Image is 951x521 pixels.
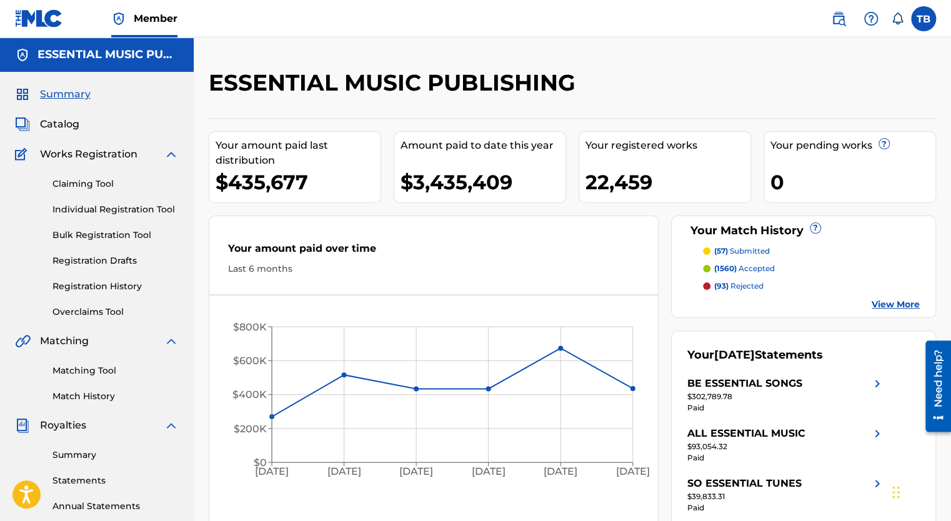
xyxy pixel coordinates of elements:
[52,474,179,487] a: Statements
[687,426,805,441] div: ALL ESSENTIAL MUSIC
[870,426,885,441] img: right chevron icon
[37,47,179,62] h5: ESSENTIAL MUSIC PUBLISHING
[687,222,920,239] div: Your Match History
[879,139,889,149] span: ?
[234,423,267,435] tspan: $200K
[15,334,31,349] img: Matching
[585,168,750,196] div: 22,459
[52,449,179,462] a: Summary
[40,334,89,349] span: Matching
[714,246,770,257] p: submitted
[254,457,267,469] tspan: $0
[687,476,885,514] a: SO ESSENTIAL TUNESright chevron icon$39,833.31Paid
[134,11,177,26] span: Member
[216,138,381,168] div: Your amount paid last distribution
[870,476,885,491] img: right chevron icon
[714,264,737,273] span: (1560)
[52,203,179,216] a: Individual Registration Tool
[164,418,179,433] img: expand
[164,147,179,162] img: expand
[52,177,179,191] a: Claiming Tool
[52,390,179,403] a: Match History
[687,376,802,391] div: BE ESSENTIAL SONGS
[916,336,951,437] iframe: Resource Center
[687,502,885,514] div: Paid
[714,348,755,362] span: [DATE]
[233,321,267,333] tspan: $800K
[52,364,179,377] a: Matching Tool
[911,6,936,31] div: User Menu
[770,138,935,153] div: Your pending works
[585,138,750,153] div: Your registered works
[703,246,920,257] a: (57) submitted
[40,418,86,433] span: Royalties
[399,465,433,477] tspan: [DATE]
[52,280,179,293] a: Registration History
[40,87,91,102] span: Summary
[15,47,30,62] img: Accounts
[892,474,900,511] div: Drag
[714,281,729,290] span: (93)
[15,87,91,102] a: SummarySummary
[472,465,505,477] tspan: [DATE]
[40,147,137,162] span: Works Registration
[52,229,179,242] a: Bulk Registration Tool
[228,241,639,262] div: Your amount paid over time
[687,347,823,364] div: Your Statements
[687,426,885,464] a: ALL ESSENTIAL MUSICright chevron icon$93,054.32Paid
[255,465,289,477] tspan: [DATE]
[15,117,79,132] a: CatalogCatalog
[15,147,31,162] img: Works Registration
[40,117,79,132] span: Catalog
[714,280,764,292] p: rejected
[864,11,879,26] img: help
[687,391,885,402] div: $302,789.78
[687,441,885,452] div: $93,054.32
[52,254,179,267] a: Registration Drafts
[52,305,179,319] a: Overclaims Tool
[831,11,846,26] img: search
[15,87,30,102] img: Summary
[228,262,639,275] div: Last 6 months
[15,418,30,433] img: Royalties
[401,168,565,196] div: $3,435,409
[687,376,885,414] a: BE ESSENTIAL SONGSright chevron icon$302,789.78Paid
[401,138,565,153] div: Amount paid to date this year
[703,263,920,274] a: (1560) accepted
[233,355,267,367] tspan: $600K
[703,280,920,292] a: (93) rejected
[52,500,179,513] a: Annual Statements
[209,69,582,97] h2: ESSENTIAL MUSIC PUBLISHING
[687,402,885,414] div: Paid
[232,389,267,400] tspan: $400K
[216,168,381,196] div: $435,677
[770,168,935,196] div: 0
[870,376,885,391] img: right chevron icon
[111,11,126,26] img: Top Rightsholder
[810,223,820,233] span: ?
[687,476,802,491] div: SO ESSENTIAL TUNES
[687,491,885,502] div: $39,833.31
[714,263,775,274] p: accepted
[872,298,920,311] a: View More
[889,461,951,521] iframe: Chat Widget
[859,6,884,31] div: Help
[15,117,30,132] img: Catalog
[164,334,179,349] img: expand
[544,465,577,477] tspan: [DATE]
[616,465,650,477] tspan: [DATE]
[714,246,728,256] span: (57)
[327,465,361,477] tspan: [DATE]
[15,9,63,27] img: MLC Logo
[891,12,904,25] div: Notifications
[687,452,885,464] div: Paid
[826,6,851,31] a: Public Search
